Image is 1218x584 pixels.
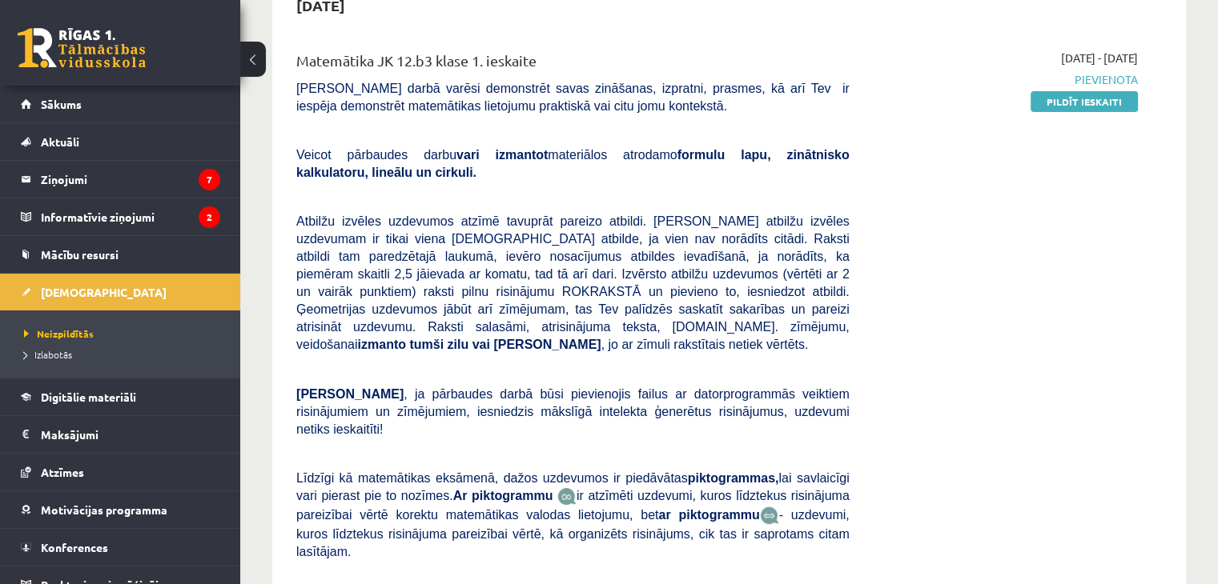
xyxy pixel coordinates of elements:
a: Aktuāli [21,123,220,160]
span: Sākums [41,97,82,111]
b: vari izmantot [456,148,548,162]
a: Izlabotās [24,347,224,362]
b: izmanto [358,338,406,351]
b: formulu lapu, zinātnisko kalkulatoru, lineālu un cirkuli. [296,148,850,179]
span: Mācību resursi [41,247,119,262]
a: Atzīmes [21,454,220,490]
a: [DEMOGRAPHIC_DATA] [21,274,220,310]
b: tumši zilu vai [PERSON_NAME] [409,338,601,351]
span: Motivācijas programma [41,502,167,517]
span: Veicot pārbaudes darbu materiālos atrodamo [296,148,850,179]
legend: Ziņojumi [41,161,220,198]
span: Aktuāli [41,134,79,149]
span: Digitālie materiāli [41,390,136,404]
a: Informatīvie ziņojumi2 [21,198,220,235]
a: Pildīt ieskaiti [1031,91,1138,112]
span: Atbilžu izvēles uzdevumos atzīmē tavuprāt pareizo atbildi. [PERSON_NAME] atbilžu izvēles uzdevuma... [296,214,850,351]
span: [DATE] - [DATE] [1061,50,1138,66]
a: Rīgas 1. Tālmācības vidusskola [18,28,146,68]
legend: Informatīvie ziņojumi [41,198,220,235]
span: Konferences [41,540,108,554]
span: ir atzīmēti uzdevumi, kuros līdztekus risinājuma pareizībai vērtē korektu matemātikas valodas lie... [296,489,850,522]
span: - uzdevumi, kuros līdztekus risinājuma pareizībai vērtē, kā organizēts risinājums, cik tas ir sap... [296,508,850,558]
i: 2 [199,206,220,228]
span: [PERSON_NAME] darbā varēsi demonstrēt savas zināšanas, izpratni, prasmes, kā arī Tev ir iespēja d... [296,82,850,113]
a: Mācību resursi [21,236,220,273]
a: Konferences [21,529,220,566]
i: 7 [199,169,220,190]
span: Pievienota [874,71,1138,88]
span: Atzīmes [41,465,84,479]
b: Ar piktogrammu [453,489,553,502]
span: [PERSON_NAME] [296,387,404,401]
legend: Maksājumi [41,416,220,453]
div: Matemātika JK 12.b3 klase 1. ieskaite [296,50,850,79]
a: Motivācijas programma [21,491,220,528]
img: JfuEzvunn4EvwAAAAASUVORK5CYII= [557,487,577,506]
a: Maksājumi [21,416,220,453]
span: Neizpildītās [24,327,94,340]
b: ar piktogrammu [658,508,759,522]
a: Ziņojumi7 [21,161,220,198]
span: , ja pārbaudes darbā būsi pievienojis failus ar datorprogrammās veiktiem risinājumiem un zīmējumi... [296,387,850,436]
a: Sākums [21,86,220,122]
a: Digitālie materiāli [21,378,220,415]
span: [DEMOGRAPHIC_DATA] [41,285,167,299]
b: piktogrammas, [688,471,779,485]
img: wKvN42sLe3LLwAAAABJRU5ErkJggg== [760,506,779,525]
a: Neizpildītās [24,326,224,341]
span: Līdzīgi kā matemātikas eksāmenā, dažos uzdevumos ir piedāvātas lai savlaicīgi vari pierast pie to... [296,471,850,502]
span: Izlabotās [24,348,72,361]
